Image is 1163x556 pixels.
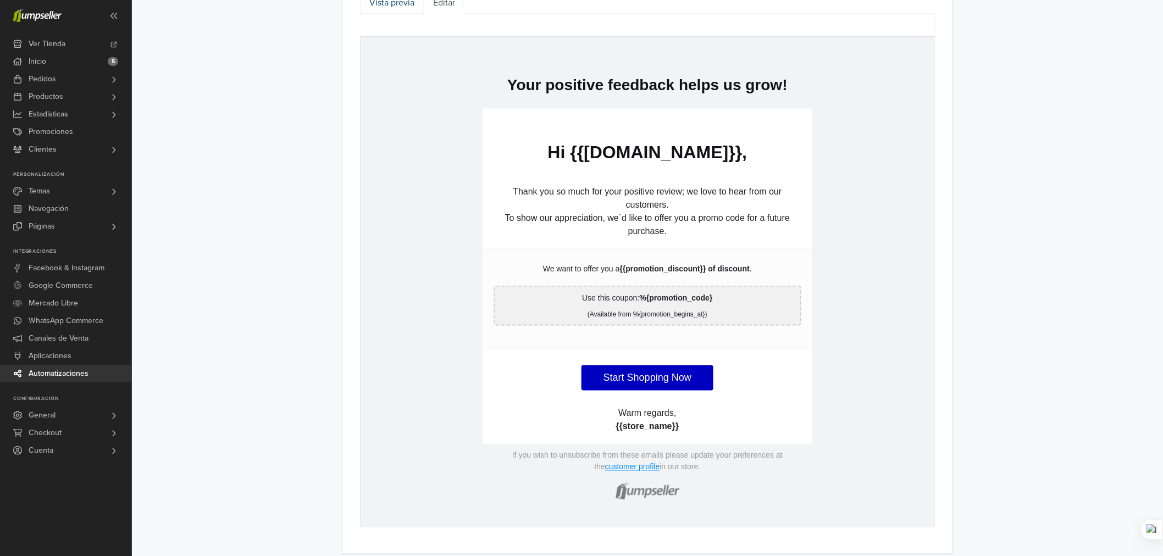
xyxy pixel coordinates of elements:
[29,330,88,347] span: Canales de Venta
[140,273,434,282] p: (Available from %{promotion_begins_at})
[256,385,319,394] strong: {{store_name}}
[29,277,93,294] span: Google Commerce
[29,407,56,424] span: General
[133,148,441,175] p: Thank you so much for your positive review; we love to hear from our customers.
[29,312,103,330] span: WhatsApp Commerce
[13,396,131,402] p: Configuración
[29,259,104,277] span: Facebook & Instagram
[29,424,62,442] span: Checkout
[29,182,50,200] span: Temas
[245,426,300,435] a: customer profile
[29,35,65,53] span: Ver Tienda
[29,218,55,235] span: Páginas
[133,370,441,383] p: Warm regards,
[29,294,78,312] span: Mercado Libre
[29,88,63,105] span: Productos
[29,53,46,70] span: Inicio
[29,347,71,365] span: Aplicaciones
[221,329,353,354] a: Start Shopping Now
[29,200,69,218] span: Navegación
[29,123,73,141] span: Promociones
[108,57,118,66] span: 5
[133,226,441,238] p: We want to offer you a .
[29,105,68,123] span: Estadísticas
[133,105,441,126] p: Hi {{[DOMAIN_NAME]}},
[29,442,53,459] span: Cuenta
[29,141,57,158] span: Clientes
[140,255,434,267] p: Use this coupon:
[251,436,323,469] img: jumpseller-logo-footer-grey.png
[133,38,441,58] p: Your positive feedback helps us grow!
[152,414,422,435] p: If you wish to unsubscribe from these emails please update your preferences at the
[133,175,441,201] p: To show our appreciation, we`d like to offer you a promo code for a future purchase.
[13,171,131,178] p: Personalización
[29,365,88,382] span: Automatizaciones
[279,257,352,265] strong: %{promotion_code}
[29,70,56,88] span: Pedidos
[259,227,389,236] strong: {{promotion_discount}} of discount
[300,426,340,435] p: in our store.
[13,248,131,255] p: Integraciones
